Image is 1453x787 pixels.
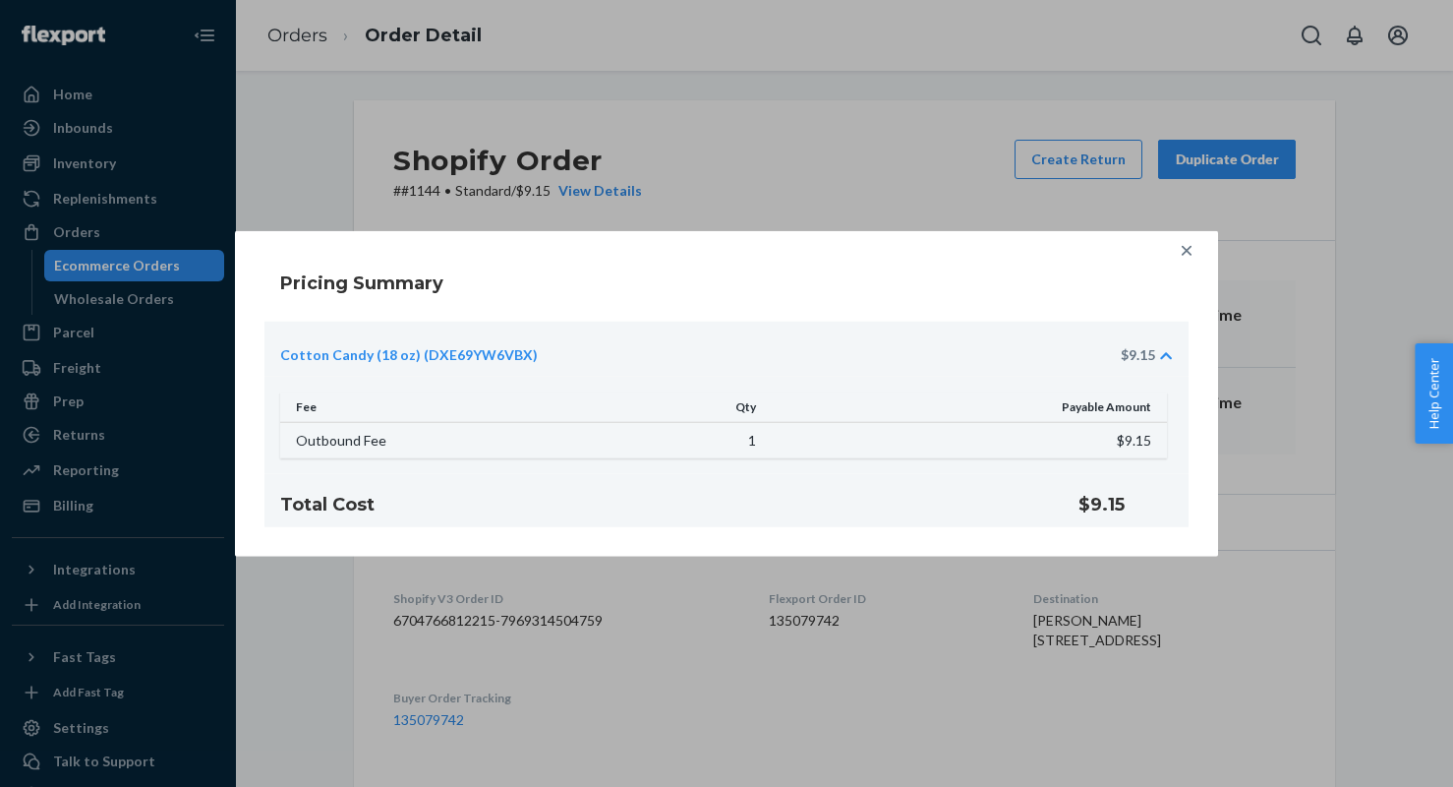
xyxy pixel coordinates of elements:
[591,393,768,422] th: Qty
[1121,345,1155,365] div: $9.15
[1078,491,1173,516] h4: $9.15
[591,422,768,458] td: 1
[768,422,1167,458] td: $9.15
[280,393,591,422] th: Fee
[768,393,1167,422] th: Payable Amount
[280,491,1031,516] h4: Total Cost
[280,271,443,296] h4: Pricing Summary
[280,422,591,458] td: Outbound Fee
[280,345,538,365] a: Cotton Candy (18 oz) (DXE69YW6VBX)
